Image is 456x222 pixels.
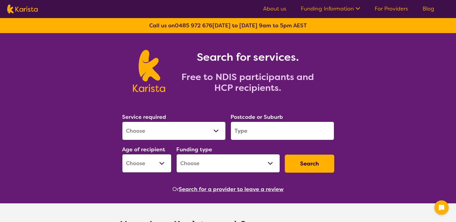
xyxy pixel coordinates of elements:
[172,185,179,194] span: Or
[7,5,38,14] img: Karista logo
[301,5,360,12] a: Funding Information
[179,185,284,194] button: Search for a provider to leave a review
[176,146,212,153] label: Funding type
[231,113,283,121] label: Postcode or Suburb
[172,50,323,64] h1: Search for services.
[172,72,323,93] h2: Free to NDIS participants and HCP recipients.
[231,122,334,140] input: Type
[122,146,165,153] label: Age of recipient
[175,22,212,29] a: 0485 972 676
[285,155,334,173] button: Search
[122,113,166,121] label: Service required
[375,5,408,12] a: For Providers
[263,5,286,12] a: About us
[149,22,307,29] b: Call us on [DATE] to [DATE] 9am to 5pm AEST
[133,50,165,92] img: Karista logo
[423,5,434,12] a: Blog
